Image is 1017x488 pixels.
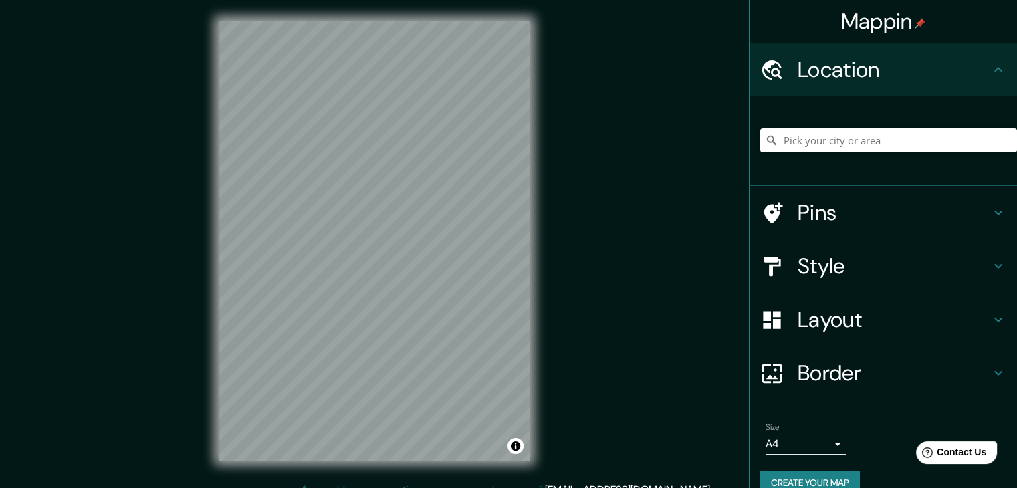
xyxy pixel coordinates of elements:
h4: Border [798,360,990,386]
h4: Pins [798,199,990,226]
div: Border [750,346,1017,400]
h4: Location [798,56,990,83]
div: Location [750,43,1017,96]
div: Layout [750,293,1017,346]
canvas: Map [219,21,530,461]
h4: Mappin [841,8,926,35]
iframe: Help widget launcher [898,436,1002,473]
div: Pins [750,186,1017,239]
div: A4 [766,433,846,455]
h4: Style [798,253,990,279]
img: pin-icon.png [915,18,925,29]
label: Size [766,422,780,433]
h4: Layout [798,306,990,333]
input: Pick your city or area [760,128,1017,152]
div: Style [750,239,1017,293]
button: Toggle attribution [507,438,524,454]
